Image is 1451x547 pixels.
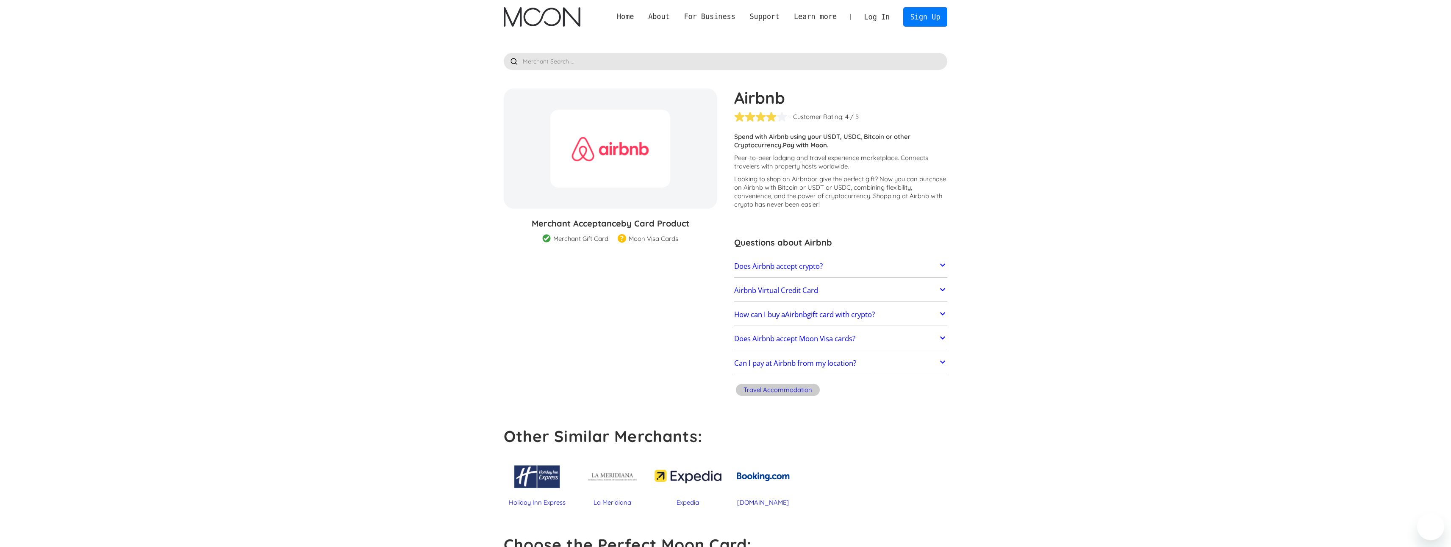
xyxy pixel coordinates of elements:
[734,175,948,209] p: Looking to shop on Airbnb ? Now you can purchase on Airbnb with Bitcoin or USDT or USDC, combinin...
[794,11,837,22] div: Learn more
[785,309,807,319] span: Airbnb
[621,218,689,229] span: by Card Product
[579,498,646,507] div: La Meridiana
[789,113,843,121] div: - Customer Rating:
[734,383,821,399] a: Travel Accommodation
[1417,513,1444,540] iframe: Кнопка запуска окна обмена сообщениями
[648,11,670,22] div: About
[553,235,608,243] div: Merchant Gift Card
[504,498,571,507] div: Holiday Inn Express
[655,455,721,507] a: Expedia
[629,235,678,243] div: Moon Visa Cards
[787,11,844,22] div: Learn more
[744,386,812,394] div: Travel Accommodation
[504,7,580,27] img: Moon Logo
[734,359,856,367] h2: Can I pay at Airbnb from my location?
[811,175,875,183] span: or give the perfect gift
[743,11,787,22] div: Support
[734,310,875,319] h2: How can I buy a gift card with crypto?
[730,455,797,507] a: [DOMAIN_NAME]
[504,7,580,27] a: home
[857,8,897,26] a: Log In
[749,11,780,22] div: Support
[903,7,947,26] a: Sign Up
[734,88,948,107] h1: Airbnb
[655,498,721,507] div: Expedia
[845,113,849,121] div: 4
[734,286,818,295] h2: Airbnb Virtual Credit Card
[734,306,948,323] a: How can I buy aAirbnbgift card with crypto?
[850,113,859,121] div: / 5
[734,154,948,171] p: Peer-to-peer lodging and travel experience marketplace. Connects travelers with property hosts wo...
[783,141,829,149] strong: Pay with Moon.
[677,11,743,22] div: For Business
[734,282,948,299] a: Airbnb Virtual Credit Card
[734,236,948,249] h3: Questions about Airbnb
[504,53,948,70] input: Merchant Search ...
[579,455,646,507] a: La Meridiana
[504,217,717,230] h3: Merchant Acceptance
[734,354,948,372] a: Can I pay at Airbnb from my location?
[734,257,948,275] a: Does Airbnb accept crypto?
[684,11,735,22] div: For Business
[730,498,797,507] div: [DOMAIN_NAME]
[610,11,641,22] a: Home
[734,334,855,343] h2: Does Airbnb accept Moon Visa cards?
[504,455,571,507] a: Holiday Inn Express
[734,330,948,348] a: Does Airbnb accept Moon Visa cards?
[734,262,823,271] h2: Does Airbnb accept crypto?
[641,11,677,22] div: About
[504,426,703,446] strong: Other Similar Merchants:
[734,133,948,149] p: Spend with Airbnb using your USDT, USDC, Bitcoin or other Cryptocurrency.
